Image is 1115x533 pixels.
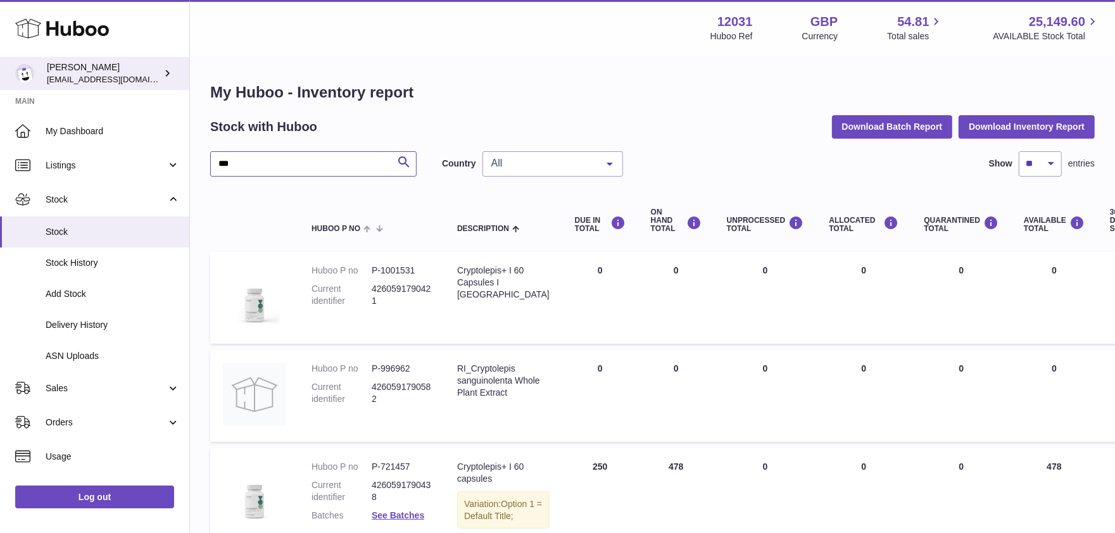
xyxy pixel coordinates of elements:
td: 0 [714,350,817,442]
span: Huboo P no [312,225,360,233]
img: product image [223,363,286,426]
label: Country [442,158,476,170]
span: Add Stock [46,288,180,300]
td: 0 [1011,350,1097,442]
a: 54.81 Total sales [887,13,943,42]
span: 25,149.60 [1029,13,1085,30]
div: RI_Cryptolepis sanguinolenta Whole Plant Extract [457,363,550,399]
span: Stock [46,226,180,238]
button: Download Inventory Report [959,115,1095,138]
td: 0 [816,252,911,344]
span: 54.81 [897,13,929,30]
span: ASN Uploads [46,350,180,362]
span: Description [457,225,509,233]
td: 0 [714,252,817,344]
dt: Huboo P no [312,461,372,473]
dt: Huboo P no [312,265,372,277]
img: product image [223,461,286,524]
div: AVAILABLE Total [1024,216,1085,233]
span: Stock History [46,257,180,269]
div: ALLOCATED Total [829,216,898,233]
div: Currency [802,30,838,42]
td: 0 [1011,252,1097,344]
a: Log out [15,486,174,508]
td: 0 [638,350,714,442]
span: Total sales [887,30,943,42]
span: AVAILABLE Stock Total [993,30,1100,42]
span: 0 [959,461,964,472]
div: [PERSON_NAME] [47,61,161,85]
span: Stock [46,194,167,206]
span: Listings [46,160,167,172]
span: [EMAIL_ADDRESS][DOMAIN_NAME] [47,74,186,84]
dt: Huboo P no [312,363,372,375]
img: product image [223,265,286,328]
div: Huboo Ref [710,30,753,42]
td: 0 [638,252,714,344]
dd: 4260591790582 [372,381,432,405]
img: admin@makewellforyou.com [15,64,34,83]
span: entries [1068,158,1095,170]
span: Orders [46,417,167,429]
span: Usage [46,451,180,463]
div: UNPROCESSED Total [727,216,804,233]
dt: Current identifier [312,479,372,503]
div: DUE IN TOTAL [575,216,626,233]
dt: Current identifier [312,283,372,307]
a: See Batches [372,510,424,520]
dd: 4260591790438 [372,479,432,503]
span: Sales [46,382,167,394]
strong: 12031 [717,13,753,30]
div: QUARANTINED Total [924,216,998,233]
dd: 4260591790421 [372,283,432,307]
span: All [488,157,597,170]
td: 0 [562,350,638,442]
label: Show [989,158,1012,170]
dt: Current identifier [312,381,372,405]
span: 0 [959,265,964,275]
div: Cryptolepis+ I 60 capsules [457,461,550,485]
dd: P-721457 [372,461,432,473]
dt: Batches [312,510,372,522]
td: 0 [816,350,911,442]
span: Option 1 = Default Title; [464,499,542,521]
span: 0 [959,363,964,373]
div: Cryptolepis+ I 60 Capsules I [GEOGRAPHIC_DATA] [457,265,550,301]
h2: Stock with Huboo [210,118,317,135]
button: Download Batch Report [832,115,953,138]
dd: P-996962 [372,363,432,375]
td: 0 [562,252,638,344]
a: 25,149.60 AVAILABLE Stock Total [993,13,1100,42]
strong: GBP [810,13,838,30]
div: Variation: [457,491,550,529]
span: My Dashboard [46,125,180,137]
dd: P-1001531 [372,265,432,277]
h1: My Huboo - Inventory report [210,82,1095,103]
span: Delivery History [46,319,180,331]
div: ON HAND Total [651,208,702,234]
